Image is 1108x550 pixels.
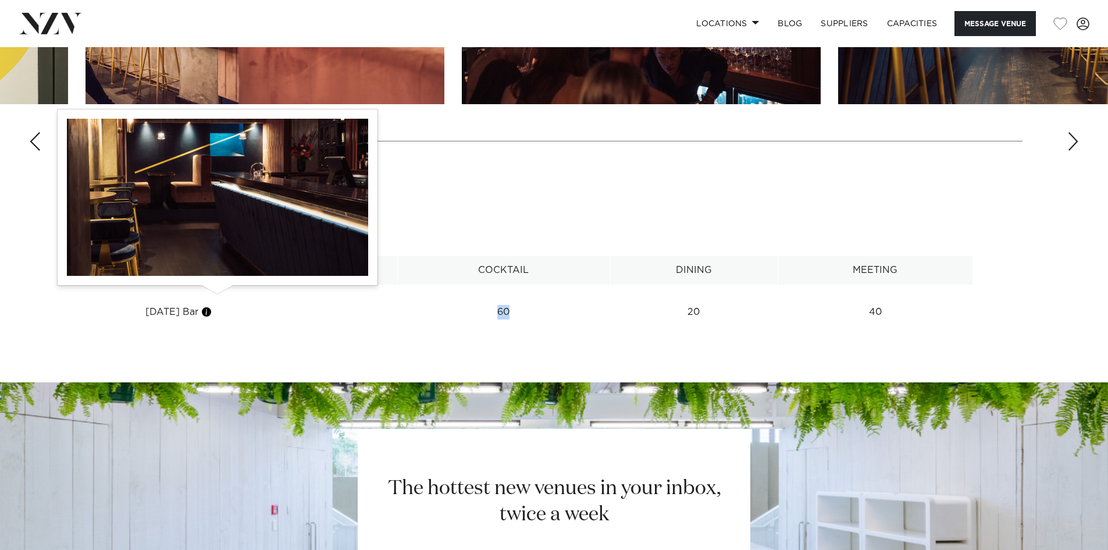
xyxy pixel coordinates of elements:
th: Meeting [778,256,972,285]
td: 60 [397,298,610,327]
img: nzv-logo.png [19,13,82,34]
a: BLOG [768,11,811,36]
h2: The hottest new venues in your inbox, twice a week [373,476,735,528]
td: 40 [778,298,972,327]
td: 20 [610,298,778,327]
th: Dining [610,256,778,285]
img: sUIo5Q9t9Et8E3bASpuGKL6dDxgitAp7wvkd944Q.jpeg [67,119,368,276]
a: SUPPLIERS [811,11,877,36]
th: Cocktail [397,256,610,285]
a: Locations [687,11,768,36]
td: [DATE] Bar [136,298,397,327]
a: Capacities [878,11,947,36]
button: Message Venue [954,11,1036,36]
